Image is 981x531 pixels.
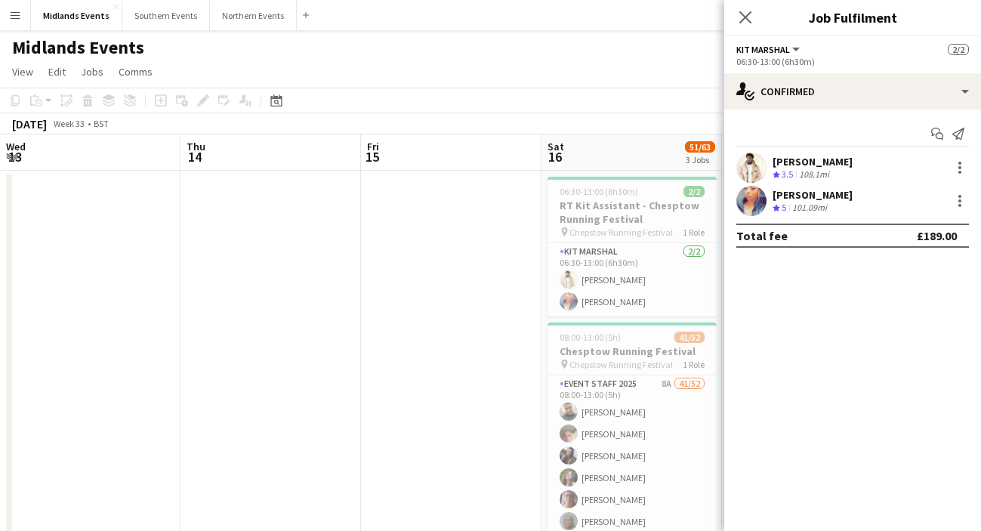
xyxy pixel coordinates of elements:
[12,65,33,79] span: View
[122,1,210,30] button: Southern Events
[773,155,853,168] div: [PERSON_NAME]
[12,36,144,59] h1: Midlands Events
[569,227,673,238] span: Chepstow Running Festival
[6,140,26,153] span: Wed
[736,44,802,55] button: Kit Marshal
[12,116,47,131] div: [DATE]
[736,56,969,67] div: 06:30-13:00 (6h30m)
[210,1,297,30] button: Northern Events
[683,186,705,197] span: 2/2
[560,332,621,343] span: 08:00-13:00 (5h)
[50,118,88,129] span: Week 33
[42,62,72,82] a: Edit
[367,140,379,153] span: Fri
[548,177,717,316] app-job-card: 06:30-13:00 (6h30m)2/2RT Kit Assistant - Chesptow Running Festival Chepstow Running Festival1 Rol...
[674,332,705,343] span: 41/52
[724,8,981,27] h3: Job Fulfilment
[548,199,717,226] h3: RT Kit Assistant - Chesptow Running Festival
[4,148,26,165] span: 13
[560,186,638,197] span: 06:30-13:00 (6h30m)
[548,243,717,316] app-card-role: Kit Marshal2/206:30-13:00 (6h30m)[PERSON_NAME][PERSON_NAME]
[796,168,832,181] div: 108.1mi
[789,202,830,215] div: 101.09mi
[548,140,564,153] span: Sat
[569,359,673,370] span: Chepstow Running Festival
[119,65,153,79] span: Comms
[736,228,788,243] div: Total fee
[365,148,379,165] span: 15
[685,141,715,153] span: 51/63
[48,65,66,79] span: Edit
[782,168,793,180] span: 3.5
[683,227,705,238] span: 1 Role
[773,188,853,202] div: [PERSON_NAME]
[686,154,714,165] div: 3 Jobs
[75,62,110,82] a: Jobs
[31,1,122,30] button: Midlands Events
[113,62,159,82] a: Comms
[782,202,786,213] span: 5
[6,62,39,82] a: View
[545,148,564,165] span: 16
[683,359,705,370] span: 1 Role
[948,44,969,55] span: 2/2
[81,65,103,79] span: Jobs
[917,228,957,243] div: £189.00
[187,140,205,153] span: Thu
[724,73,981,110] div: Confirmed
[94,118,109,129] div: BST
[184,148,205,165] span: 14
[548,344,717,358] h3: Chesptow Running Festival
[736,44,790,55] span: Kit Marshal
